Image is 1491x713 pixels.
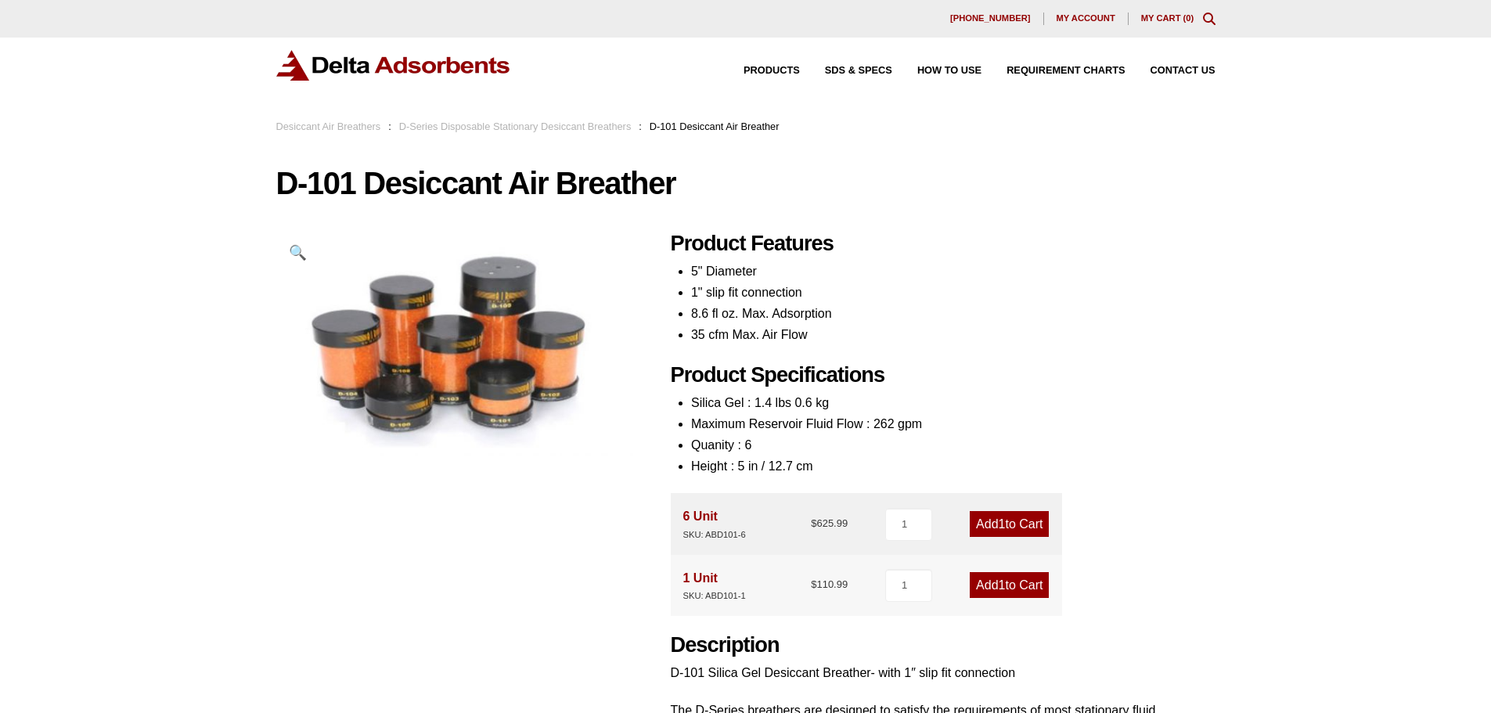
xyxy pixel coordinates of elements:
[683,528,746,542] div: SKU: ABD101-6
[744,66,800,76] span: Products
[639,121,642,132] span: :
[276,167,1215,200] h1: D-101 Desiccant Air Breather
[691,324,1215,345] li: 35 cfm Max. Air Flow
[1203,13,1215,25] div: Toggle Modal Content
[691,261,1215,282] li: 5" Diameter
[800,66,892,76] a: SDS & SPECS
[892,66,981,76] a: How to Use
[718,66,800,76] a: Products
[289,244,307,261] span: 🔍
[276,231,319,274] a: View full-screen image gallery
[1151,66,1215,76] span: Contact Us
[1007,66,1125,76] span: Requirement Charts
[671,632,1215,658] h2: Description
[691,392,1215,413] li: Silica Gel : 1.4 lbs 0.6 kg
[1044,13,1129,25] a: My account
[399,121,632,132] a: D-Series Disposable Stationary Desiccant Breathers
[671,662,1215,683] p: D-101 Silica Gel Desiccant Breather- with 1″ slip fit connection
[999,578,1006,592] span: 1
[276,121,381,132] a: Desiccant Air Breathers
[811,578,848,590] bdi: 110.99
[1186,13,1190,23] span: 0
[683,589,746,603] div: SKU: ABD101-1
[981,66,1125,76] a: Requirement Charts
[811,517,816,529] span: $
[825,66,892,76] span: SDS & SPECS
[276,50,511,81] img: Delta Adsorbents
[970,572,1049,598] a: Add1to Cart
[999,517,1006,531] span: 1
[691,434,1215,456] li: Quanity : 6
[1125,66,1215,76] a: Contact Us
[683,567,746,603] div: 1 Unit
[691,303,1215,324] li: 8.6 fl oz. Max. Adsorption
[811,578,816,590] span: $
[650,121,780,132] span: D-101 Desiccant Air Breather
[917,66,981,76] span: How to Use
[388,121,391,132] span: :
[1057,14,1115,23] span: My account
[671,362,1215,388] h2: Product Specifications
[683,506,746,542] div: 6 Unit
[671,231,1215,257] h2: Product Features
[938,13,1044,25] a: [PHONE_NUMBER]
[691,282,1215,303] li: 1" slip fit connection
[950,14,1031,23] span: [PHONE_NUMBER]
[1141,13,1194,23] a: My Cart (0)
[691,413,1215,434] li: Maximum Reservoir Fluid Flow : 262 gpm
[970,511,1049,537] a: Add1to Cart
[691,456,1215,477] li: Height : 5 in / 12.7 cm
[811,517,848,529] bdi: 625.99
